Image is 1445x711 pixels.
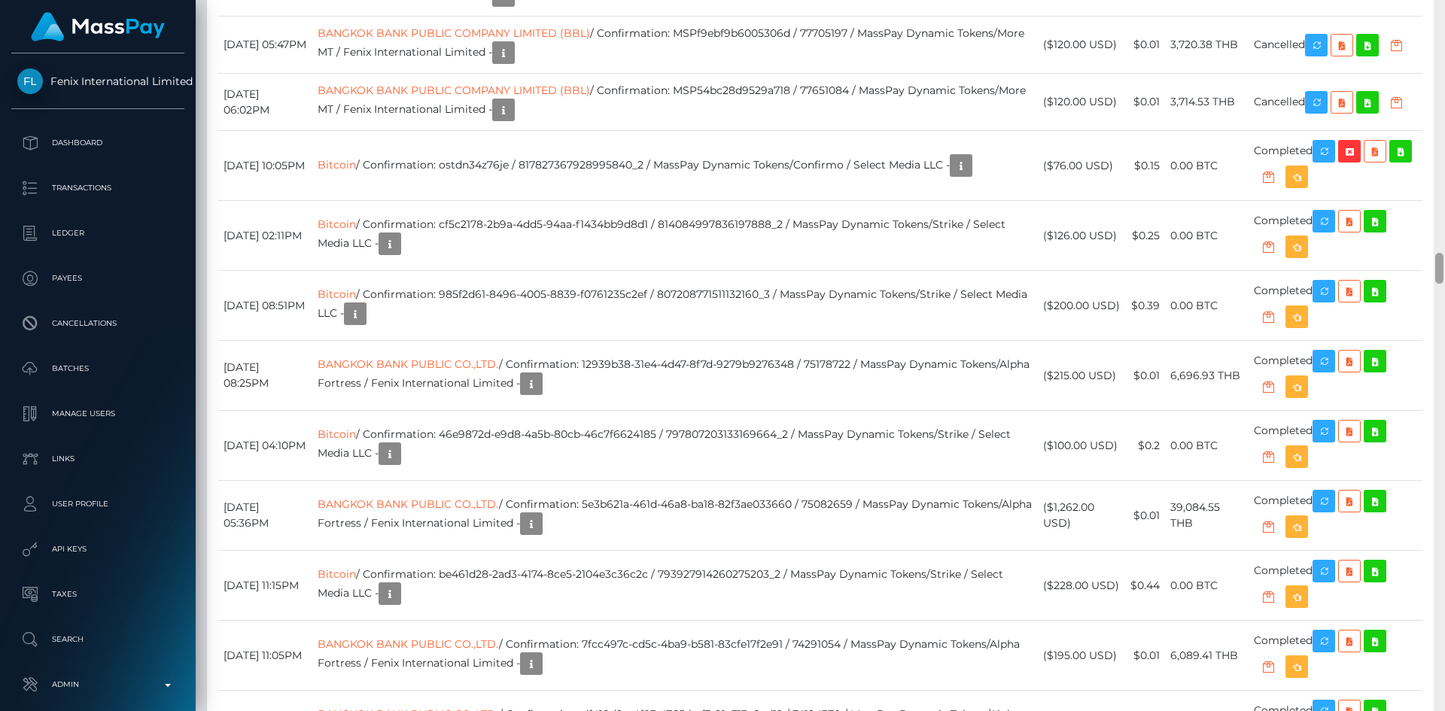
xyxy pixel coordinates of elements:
[11,350,184,387] a: Batches
[1038,201,1125,271] td: ($126.00 USD)
[17,493,178,515] p: User Profile
[218,341,312,411] td: [DATE] 08:25PM
[1165,411,1249,481] td: 0.00 BTC
[1165,341,1249,411] td: 6,696.93 THB
[17,448,178,470] p: Links
[318,567,356,581] a: Bitcoin
[17,538,178,561] p: API Keys
[11,169,184,207] a: Transactions
[318,357,499,371] a: BANGKOK BANK PUBLIC CO.,LTD.
[1165,131,1249,201] td: 0.00 BTC
[318,287,356,301] a: Bitcoin
[318,497,499,511] a: BANGKOK BANK PUBLIC CO.,LTD.
[218,74,312,131] td: [DATE] 06:02PM
[1038,271,1125,341] td: ($200.00 USD)
[1249,271,1422,341] td: Completed
[1249,74,1422,131] td: Cancelled
[17,403,178,425] p: Manage Users
[1125,551,1165,621] td: $0.44
[312,481,1038,551] td: / Confirmation: 5e3b621a-461d-46a8-ba18-82f3ae033660 / 75082659 / MassPay Dynamic Tokens/Alpha Fo...
[11,666,184,703] a: Admin
[11,576,184,613] a: Taxes
[11,260,184,297] a: Payees
[17,312,178,335] p: Cancellations
[1038,621,1125,691] td: ($195.00 USD)
[11,440,184,478] a: Links
[1249,411,1422,481] td: Completed
[1249,201,1422,271] td: Completed
[218,131,312,201] td: [DATE] 10:05PM
[11,621,184,658] a: Search
[218,621,312,691] td: [DATE] 11:05PM
[31,12,165,41] img: MassPay Logo
[1249,17,1422,74] td: Cancelled
[11,485,184,523] a: User Profile
[1125,131,1165,201] td: $0.15
[312,271,1038,341] td: / Confirmation: 985f2d61-8496-4005-8839-f0761235c2ef / 807208771511132160_3 / MassPay Dynamic Tok...
[1249,481,1422,551] td: Completed
[1249,341,1422,411] td: Completed
[1249,621,1422,691] td: Completed
[11,530,184,568] a: API Keys
[17,132,178,154] p: Dashboard
[1125,621,1165,691] td: $0.01
[1125,481,1165,551] td: $0.01
[312,411,1038,481] td: / Confirmation: 46e9872d-e9d8-4a5b-80cb-46c7f6624185 / 797807203133169664_2 / MassPay Dynamic Tok...
[1165,201,1249,271] td: 0.00 BTC
[1125,271,1165,341] td: $0.39
[1249,551,1422,621] td: Completed
[11,74,184,88] span: Fenix International Limited
[11,214,184,252] a: Ledger
[1165,551,1249,621] td: 0.00 BTC
[218,201,312,271] td: [DATE] 02:11PM
[17,177,178,199] p: Transactions
[1038,131,1125,201] td: ($76.00 USD)
[11,395,184,433] a: Manage Users
[1165,481,1249,551] td: 39,084.55 THB
[312,131,1038,201] td: / Confirmation: ostdn34z76je / 817827367928995840_2 / MassPay Dynamic Tokens/Confirmo / Select Me...
[318,217,356,231] a: Bitcoin
[1125,17,1165,74] td: $0.01
[1165,271,1249,341] td: 0.00 BTC
[1038,74,1125,131] td: ($120.00 USD)
[318,84,590,97] a: BANGKOK BANK PUBLIC COMPANY LIMITED (BBL)
[1038,411,1125,481] td: ($100.00 USD)
[1165,17,1249,74] td: 3,720.38 THB
[17,583,178,606] p: Taxes
[1038,17,1125,74] td: ($120.00 USD)
[1125,74,1165,131] td: $0.01
[1038,481,1125,551] td: ($1,262.00 USD)
[17,628,178,651] p: Search
[318,427,356,441] a: Bitcoin
[11,305,184,342] a: Cancellations
[17,222,178,245] p: Ledger
[318,158,356,172] a: Bitcoin
[318,26,590,40] a: BANGKOK BANK PUBLIC COMPANY LIMITED (BBL)
[218,271,312,341] td: [DATE] 08:51PM
[312,551,1038,621] td: / Confirmation: be461d28-2ad3-4174-8ce5-2104e3c36c2c / 793927914260275203_2 / MassPay Dynamic Tok...
[11,124,184,162] a: Dashboard
[312,17,1038,74] td: / Confirmation: MSPf9ebf9b6005306d / 77705197 / MassPay Dynamic Tokens/More MT / Fenix Internatio...
[218,551,312,621] td: [DATE] 11:15PM
[1125,411,1165,481] td: $0.2
[1038,341,1125,411] td: ($215.00 USD)
[17,673,178,696] p: Admin
[17,357,178,380] p: Batches
[17,267,178,290] p: Payees
[312,74,1038,131] td: / Confirmation: MSP54bc28d9529a718 / 77651084 / MassPay Dynamic Tokens/More MT / Fenix Internatio...
[1249,131,1422,201] td: Completed
[17,68,43,94] img: Fenix International Limited
[312,201,1038,271] td: / Confirmation: cf5c2178-2b9a-4dd5-94aa-f1434bb9d8d1 / 814084997836197888_2 / MassPay Dynamic Tok...
[1125,201,1165,271] td: $0.25
[1125,341,1165,411] td: $0.01
[312,621,1038,691] td: / Confirmation: 7fcc497c-cd5c-4ba9-b581-83cfe17f2e91 / 74291054 / MassPay Dynamic Tokens/Alpha Fo...
[1165,74,1249,131] td: 3,714.53 THB
[318,637,499,651] a: BANGKOK BANK PUBLIC CO.,LTD.
[312,341,1038,411] td: / Confirmation: 12939b38-31e4-4d47-8f7d-9279b9276348 / 75178722 / MassPay Dynamic Tokens/Alpha Fo...
[218,411,312,481] td: [DATE] 04:10PM
[218,17,312,74] td: [DATE] 05:47PM
[1165,621,1249,691] td: 6,089.41 THB
[218,481,312,551] td: [DATE] 05:36PM
[1038,551,1125,621] td: ($228.00 USD)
